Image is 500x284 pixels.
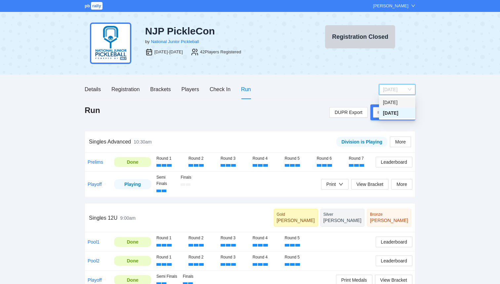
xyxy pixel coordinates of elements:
div: Registration [111,85,140,93]
button: Leaderboard [376,237,412,247]
span: rally [91,2,103,10]
span: Singles Advanced [89,139,131,144]
div: NJP PickleCon [145,25,300,37]
div: Round 3 [221,155,247,162]
div: Finals [181,174,199,181]
div: by [145,38,150,45]
a: Pool1 [88,239,100,245]
button: More [391,179,412,190]
div: Round 4 [253,155,279,162]
div: Round 4 [253,235,279,241]
div: Finals [183,273,204,280]
div: Round 1 [156,235,183,241]
button: View Bracket [351,179,389,190]
div: [PERSON_NAME] [277,217,315,224]
div: Players [182,85,199,93]
div: [PERSON_NAME] [370,217,408,224]
div: Done [119,158,146,166]
div: Sunday [379,108,415,118]
span: View Bracket [380,276,407,284]
div: Done [119,276,146,284]
div: Round 2 [188,235,215,241]
div: Round 2 [188,155,215,162]
div: [DATE] [383,99,411,106]
img: njp-logo2.png [90,23,131,64]
span: down [411,4,415,8]
a: pbrally [85,3,104,8]
button: Registration Closed [325,25,395,48]
div: Division is Playing [341,138,382,145]
div: Run [241,85,251,93]
a: Playoff [88,182,102,187]
div: Round 2 [188,254,215,260]
span: Leaderboard [381,238,407,246]
div: Round 1 [156,155,183,162]
span: 10:30am [134,139,151,144]
div: [DATE]-[DATE] [154,49,183,55]
span: Leaderboard [381,158,407,166]
div: Semi Finals [156,273,178,280]
div: Silver [323,212,361,217]
span: down [339,182,343,187]
div: Check In [210,85,230,93]
span: 9:00am [120,215,136,221]
div: Round 5 [285,235,312,241]
div: Done [119,238,146,246]
div: Round 6 [317,155,344,162]
button: Leaderboard [376,157,412,167]
span: Leaderboard [381,257,407,264]
span: pb [85,3,90,8]
div: Semi Finals [156,174,175,187]
div: 42 Players Registered [200,49,241,55]
span: DUPR Export [335,107,362,117]
button: More [390,137,411,147]
span: Sunday [383,85,411,94]
div: Print [326,181,336,188]
a: Pool2 [88,258,100,263]
a: Playoff [88,277,102,283]
div: Round 3 [221,254,247,260]
span: Singles 12U [89,215,117,221]
a: Prelims [88,159,103,165]
button: Print [321,179,349,190]
div: Round 4 [253,254,279,260]
h1: Run [85,105,100,116]
button: Leaderboard [376,256,412,266]
div: Brackets [150,85,171,93]
div: Round 7 [349,155,376,162]
div: [DATE] [383,109,411,117]
div: Round 3 [221,235,247,241]
span: More [396,181,407,188]
div: Gold [277,212,315,217]
div: Saturday [379,97,415,108]
div: Details [85,85,101,93]
div: Done [119,257,146,264]
a: DUPR Export [329,107,368,118]
div: Bronze [370,212,408,217]
div: [PERSON_NAME] [373,3,408,9]
span: More [395,138,406,145]
div: [PERSON_NAME] [323,217,361,224]
span: View Bracket [356,181,383,188]
div: Playing [119,181,146,188]
span: Print Medals [341,276,367,284]
div: Round 5 [285,254,312,260]
div: Round 1 [156,254,183,260]
div: Round 5 [285,155,312,162]
a: National Junior Pickleball [151,39,199,44]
